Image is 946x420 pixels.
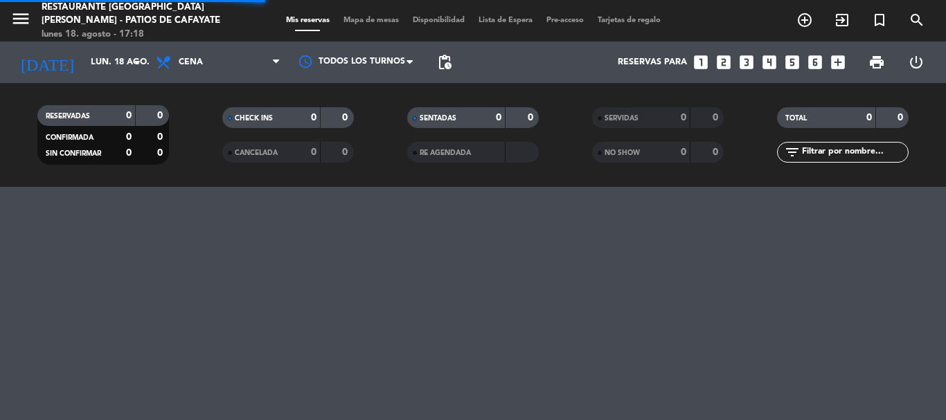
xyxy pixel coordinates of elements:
[10,47,84,77] i: [DATE]
[157,148,166,158] strong: 0
[496,113,501,122] strong: 0
[342,147,350,157] strong: 0
[871,12,888,28] i: turned_in_not
[591,17,668,24] span: Tarjetas de regalo
[129,54,145,71] i: arrow_drop_down
[713,147,721,157] strong: 0
[866,113,872,122] strong: 0
[605,149,640,156] span: NO SHOW
[126,132,132,142] strong: 0
[337,17,406,24] span: Mapa de mesas
[834,12,850,28] i: exit_to_app
[311,113,316,122] strong: 0
[420,149,471,156] span: RE AGENDADA
[829,53,847,71] i: add_box
[10,8,31,34] button: menu
[420,115,456,122] span: SENTADAS
[311,147,316,157] strong: 0
[785,115,807,122] span: TOTAL
[868,54,885,71] span: print
[898,113,906,122] strong: 0
[126,111,132,120] strong: 0
[806,53,824,71] i: looks_6
[10,8,31,29] i: menu
[42,1,226,28] div: Restaurante [GEOGRAPHIC_DATA][PERSON_NAME] - Patios de Cafayate
[908,54,925,71] i: power_settings_new
[279,17,337,24] span: Mis reservas
[235,115,273,122] span: CHECK INS
[528,113,536,122] strong: 0
[618,57,687,67] span: Reservas para
[472,17,539,24] span: Lista de Espera
[157,111,166,120] strong: 0
[783,53,801,71] i: looks_5
[539,17,591,24] span: Pre-acceso
[179,57,203,67] span: Cena
[681,147,686,157] strong: 0
[738,53,756,71] i: looks_3
[692,53,710,71] i: looks_one
[46,113,90,120] span: RESERVADAS
[406,17,472,24] span: Disponibilidad
[796,12,813,28] i: add_circle_outline
[896,42,936,83] div: LOG OUT
[342,113,350,122] strong: 0
[715,53,733,71] i: looks_two
[909,12,925,28] i: search
[605,115,639,122] span: SERVIDAS
[46,134,93,141] span: CONFIRMADA
[42,28,226,42] div: lunes 18. agosto - 17:18
[235,149,278,156] span: CANCELADA
[157,132,166,142] strong: 0
[713,113,721,122] strong: 0
[801,145,908,160] input: Filtrar por nombre...
[126,148,132,158] strong: 0
[436,54,453,71] span: pending_actions
[784,144,801,161] i: filter_list
[681,113,686,122] strong: 0
[760,53,778,71] i: looks_4
[46,150,101,157] span: SIN CONFIRMAR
